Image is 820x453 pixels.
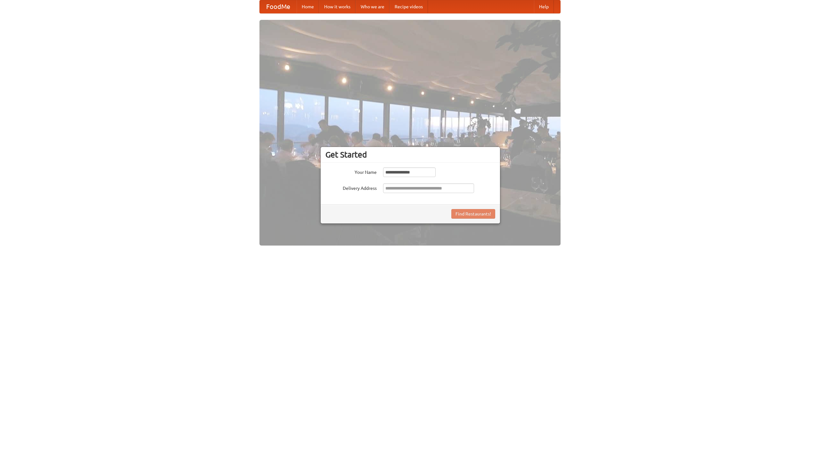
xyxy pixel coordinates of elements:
h3: Get Started [325,150,495,159]
a: Help [534,0,554,13]
a: FoodMe [260,0,297,13]
button: Find Restaurants! [451,209,495,219]
a: Who we are [356,0,389,13]
a: How it works [319,0,356,13]
label: Your Name [325,167,377,175]
a: Recipe videos [389,0,428,13]
label: Delivery Address [325,183,377,191]
a: Home [297,0,319,13]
